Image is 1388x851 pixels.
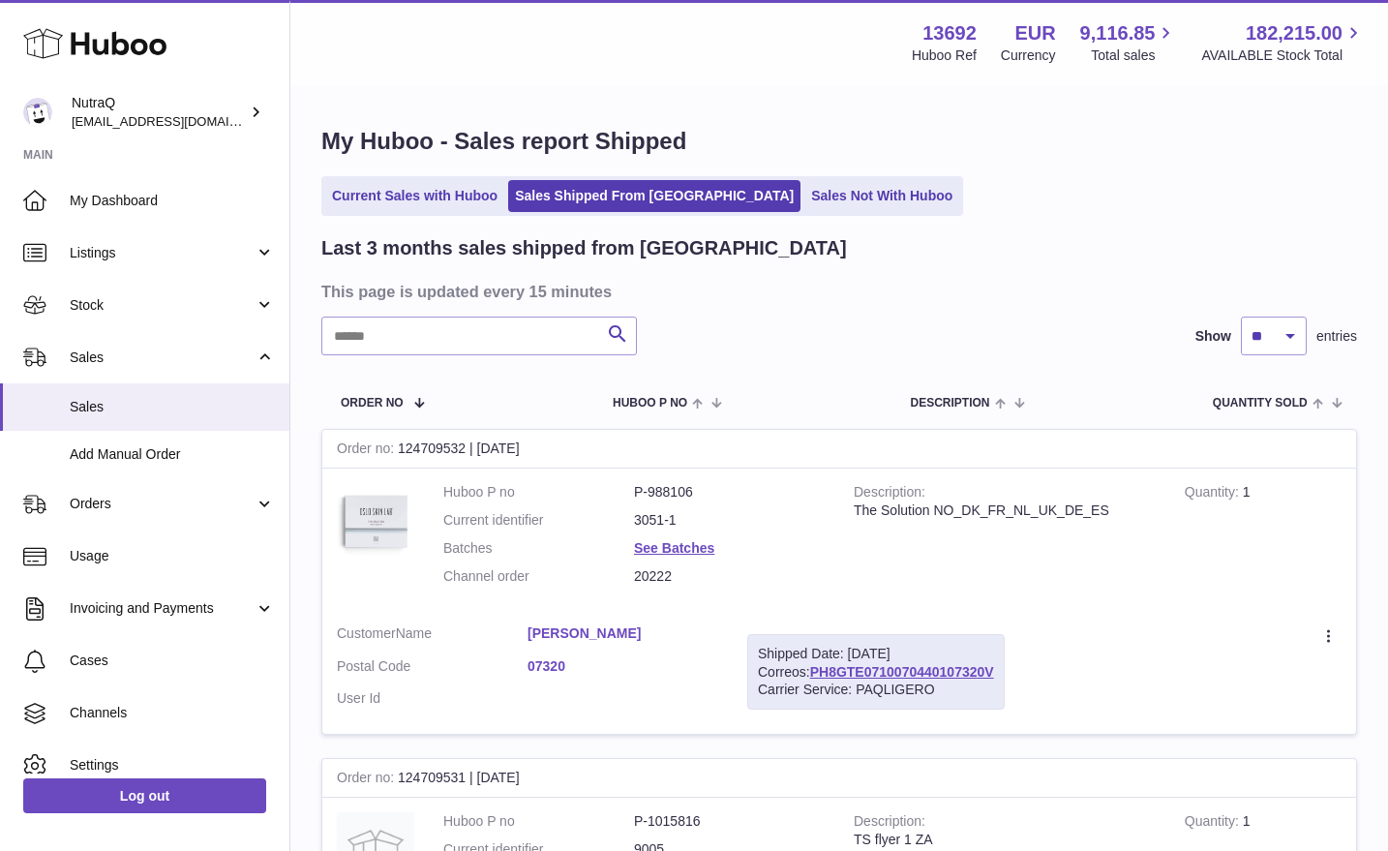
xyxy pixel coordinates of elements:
img: 136921728478892.jpg [337,483,414,561]
div: Currency [1001,46,1056,65]
span: [EMAIL_ADDRESS][DOMAIN_NAME] [72,113,285,129]
dt: User Id [337,689,528,708]
span: Listings [70,244,255,262]
span: Channels [70,704,275,722]
dt: Huboo P no [443,812,634,831]
td: 1 [1170,469,1356,610]
span: Orders [70,495,255,513]
a: Sales Not With Huboo [804,180,959,212]
dd: 3051-1 [634,511,825,530]
div: Correos: [747,634,1005,711]
a: 9,116.85 Total sales [1080,20,1178,65]
span: 182,215.00 [1246,20,1343,46]
img: log@nutraq.com [23,98,52,127]
div: TS flyer 1 ZA [854,831,1156,849]
span: Sales [70,398,275,416]
div: NutraQ [72,94,246,131]
span: Description [910,397,989,410]
a: PH8GTE0710070440107320V [810,664,994,680]
span: entries [1316,327,1357,346]
span: Stock [70,296,255,315]
div: Carrier Service: PAQLIGERO [758,681,994,699]
div: Huboo Ref [912,46,977,65]
a: Current Sales with Huboo [325,180,504,212]
span: My Dashboard [70,192,275,210]
span: Total sales [1091,46,1177,65]
h1: My Huboo - Sales report Shipped [321,126,1357,157]
a: Log out [23,778,266,813]
dt: Postal Code [337,657,528,681]
label: Show [1195,327,1231,346]
span: Usage [70,547,275,565]
span: AVAILABLE Stock Total [1201,46,1365,65]
div: 124709531 | [DATE] [322,759,1356,798]
strong: 13692 [922,20,977,46]
dt: Huboo P no [443,483,634,501]
span: Invoicing and Payments [70,599,255,618]
dt: Batches [443,539,634,558]
dt: Name [337,624,528,648]
div: The Solution NO_DK_FR_NL_UK_DE_ES [854,501,1156,520]
h3: This page is updated every 15 minutes [321,281,1352,302]
dd: P-1015816 [634,812,825,831]
span: Add Manual Order [70,445,275,464]
a: 182,215.00 AVAILABLE Stock Total [1201,20,1365,65]
h2: Last 3 months sales shipped from [GEOGRAPHIC_DATA] [321,235,847,261]
strong: Description [854,813,925,834]
strong: Order no [337,441,398,461]
span: Sales [70,349,255,367]
span: Settings [70,756,275,775]
span: Order No [341,397,404,410]
dd: P-988106 [634,483,825,501]
span: Quantity Sold [1213,397,1308,410]
div: Shipped Date: [DATE] [758,645,994,663]
strong: EUR [1014,20,1055,46]
a: [PERSON_NAME] [528,624,718,643]
div: 124709532 | [DATE] [322,430,1356,469]
span: Huboo P no [613,397,687,410]
span: 9,116.85 [1080,20,1156,46]
span: Cases [70,652,275,670]
dd: 20222 [634,567,825,586]
a: See Batches [634,540,714,556]
span: Customer [337,625,396,641]
dt: Current identifier [443,511,634,530]
strong: Order no [337,770,398,790]
a: 07320 [528,657,718,676]
dt: Channel order [443,567,634,586]
a: Sales Shipped From [GEOGRAPHIC_DATA] [508,180,800,212]
strong: Description [854,484,925,504]
strong: Quantity [1185,484,1243,504]
strong: Quantity [1185,813,1243,834]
